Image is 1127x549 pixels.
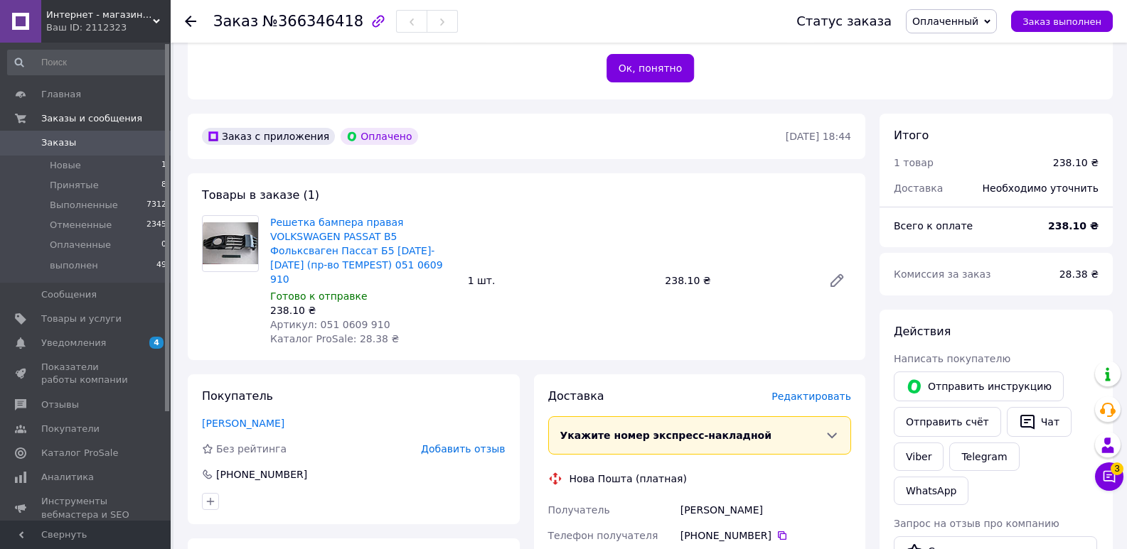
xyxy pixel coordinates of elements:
span: Получатель [548,504,610,516]
div: [PERSON_NAME] [678,497,854,523]
span: Доставка [894,183,943,194]
a: [PERSON_NAME] [202,418,284,429]
span: №366346418 [262,13,363,30]
img: Решетка бампера правая VOLKSWAGEN PASSAT B5 Фольксваген Пассат Б5 2000-2005 (пр-во TEMPEST) 051 0... [203,222,258,264]
span: Интернет - магазин Автозапчасти [46,9,153,21]
div: 1 шт. [462,271,660,290]
span: Товары в заказе (1) [202,188,319,202]
span: Всего к оплате [894,220,973,232]
span: Покупатели [41,423,100,435]
span: Каталог ProSale: 28.38 ₴ [270,333,399,344]
span: Отмененные [50,219,112,232]
div: [PHONE_NUMBER] [215,467,309,482]
div: Заказ с приложения [202,128,335,145]
span: 3 [1111,462,1123,475]
div: Ваш ID: 2112323 [46,21,171,34]
span: 1 [161,159,166,172]
span: Выполненные [50,199,118,212]
div: Вернуться назад [185,14,196,28]
span: Без рейтинга [216,443,287,455]
span: Заказы и сообщения [41,112,142,125]
span: Каталог ProSale [41,447,118,460]
span: Оплаченные [50,239,111,251]
div: Оплачено [341,128,417,145]
button: Чат [1007,407,1072,437]
span: Сообщения [41,288,97,301]
span: Готово к отправке [270,290,368,302]
span: Покупатель [202,389,273,403]
button: Отправить счёт [894,407,1001,437]
span: 4 [149,337,164,349]
span: выполнен [50,259,98,272]
div: 238.10 ₴ [270,303,456,317]
span: 49 [156,259,166,272]
div: 238.10 ₴ [1053,156,1099,170]
span: Действия [894,325,951,338]
span: Заказы [41,136,76,149]
span: Оплаченный [912,16,978,27]
input: Поиск [7,50,168,75]
span: Артикул: 051 0609 910 [270,319,390,330]
button: Чат с покупателем3 [1095,462,1123,491]
span: Телефон получателя [548,530,658,541]
a: Viber [894,442,944,471]
span: Главная [41,88,81,101]
b: 238.10 ₴ [1048,220,1099,232]
button: Ок, понятно [607,54,695,82]
span: 2345 [146,219,166,232]
span: Редактировать [771,391,851,402]
span: Комиссия за заказ [894,268,991,280]
button: Отправить инструкцию [894,371,1064,401]
span: Товары и услуги [41,312,122,325]
span: Принятые [50,179,99,192]
span: Уведомления [41,337,106,349]
span: 1 товар [894,157,934,168]
a: WhatsApp [894,477,968,505]
div: Статус заказа [796,14,892,28]
span: Укажите номер экспресс-накладной [560,430,772,441]
span: Итого [894,129,929,142]
span: Добавить отзыв [421,443,505,455]
button: Заказ выполнен [1011,11,1113,32]
a: Telegram [949,442,1019,471]
div: 238.10 ₴ [659,271,817,290]
span: Заказ [213,13,258,30]
span: Инструменты вебмастера и SEO [41,495,132,521]
span: Запрос на отзыв про компанию [894,518,1059,529]
span: Аналитика [41,471,94,484]
span: Написать покупателю [894,353,1010,364]
a: Решетка бампера правая VOLKSWAGEN PASSAT B5 Фольксваген Пассат Б5 [DATE]-[DATE] (пр-во TEMPEST) 0... [270,217,443,285]
div: [PHONE_NUMBER] [680,528,851,543]
span: Показатели работы компании [41,361,132,386]
span: Заказ выполнен [1022,16,1101,27]
span: 7312 [146,199,166,212]
div: Необходимо уточнить [974,173,1107,204]
span: Отзывы [41,398,79,411]
span: 28.38 ₴ [1059,268,1099,280]
span: 8 [161,179,166,192]
a: Редактировать [823,266,851,295]
span: Доставка [548,389,604,403]
span: Новые [50,159,81,172]
time: [DATE] 18:44 [786,131,851,142]
span: 0 [161,239,166,251]
div: Нова Пошта (платная) [566,472,690,486]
